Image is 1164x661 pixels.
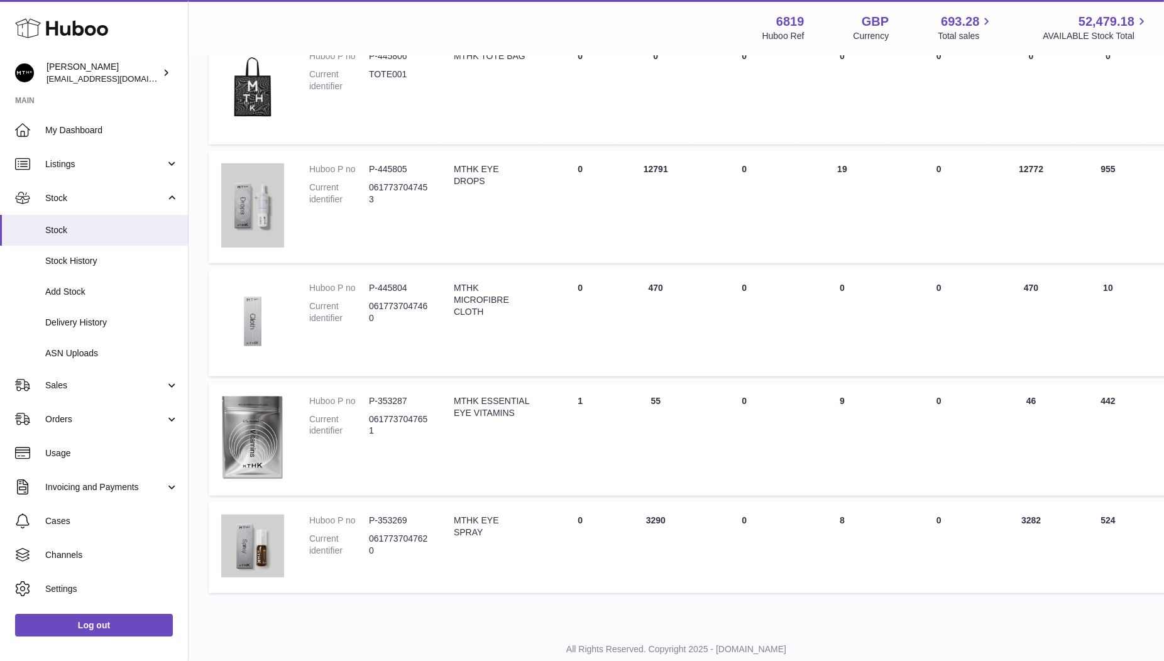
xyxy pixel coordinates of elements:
span: 52,479.18 [1079,13,1134,30]
td: 0 [1074,38,1143,145]
span: Listings [45,158,165,170]
td: 19 [795,151,889,263]
dt: Current identifier [309,413,369,437]
span: Settings [45,583,178,595]
td: 8 [795,502,889,593]
dt: Huboo P no [309,395,369,407]
td: 0 [618,38,693,145]
dt: Current identifier [309,68,369,92]
div: MTHK EYE SPRAY [454,515,530,538]
td: 55 [618,383,693,496]
td: 1 [542,383,618,496]
img: amar@mthk.com [15,63,34,82]
a: 693.28 Total sales [938,13,994,42]
td: 3290 [618,502,693,593]
td: 3282 [989,502,1074,593]
td: 0 [542,270,618,376]
span: ASN Uploads [45,347,178,359]
td: 470 [618,270,693,376]
dd: 0617737047453 [369,182,429,205]
td: 442 [1074,383,1143,496]
span: Orders [45,413,165,425]
td: 0 [989,38,1074,145]
dt: Huboo P no [309,282,369,294]
dd: P-445806 [369,50,429,62]
div: MTHK TOTE BAG [454,50,530,62]
div: MTHK ESSENTIAL EYE VITAMINS [454,395,530,419]
td: 0 [693,383,795,496]
dt: Current identifier [309,300,369,324]
td: 12791 [618,151,693,263]
dt: Huboo P no [309,515,369,527]
a: Log out [15,614,173,636]
span: Cases [45,515,178,527]
span: AVAILABLE Stock Total [1043,30,1149,42]
td: 470 [989,270,1074,376]
span: 693.28 [941,13,979,30]
span: 0 [936,515,942,525]
img: product image [221,50,284,129]
p: All Rights Reserved. Copyright 2025 - [DOMAIN_NAME] [199,643,1154,655]
span: Usage [45,447,178,459]
img: product image [221,395,284,481]
div: [PERSON_NAME] [47,61,160,85]
td: 46 [989,383,1074,496]
td: 0 [795,270,889,376]
td: 524 [1074,502,1143,593]
dd: 0617737047651 [369,413,429,437]
dt: Current identifier [309,533,369,557]
span: Sales [45,380,165,391]
img: product image [221,163,284,248]
td: 0 [693,270,795,376]
span: 0 [936,164,942,174]
a: 52,479.18 AVAILABLE Stock Total [1043,13,1149,42]
dd: P-353287 [369,395,429,407]
td: 0 [542,151,618,263]
span: Add Stock [45,286,178,298]
strong: GBP [862,13,889,30]
dd: TOTE001 [369,68,429,92]
span: Invoicing and Payments [45,481,165,493]
div: Currency [854,30,889,42]
span: 0 [936,396,942,406]
td: 12772 [989,151,1074,263]
td: 0 [693,38,795,145]
td: 9 [795,383,889,496]
span: My Dashboard [45,124,178,136]
span: Delivery History [45,317,178,329]
span: Stock History [45,255,178,267]
dd: P-445804 [369,282,429,294]
dd: P-353269 [369,515,429,527]
strong: 6819 [776,13,804,30]
td: 955 [1074,151,1143,263]
td: 0 [693,151,795,263]
dd: 0617737047460 [369,300,429,324]
dd: 0617737047620 [369,533,429,557]
img: product image [221,282,284,361]
div: Huboo Ref [762,30,804,42]
td: 0 [542,38,618,145]
span: 0 [936,283,942,293]
dt: Current identifier [309,182,369,205]
span: Channels [45,549,178,561]
dt: Huboo P no [309,163,369,175]
td: 0 [542,502,618,593]
dd: P-445805 [369,163,429,175]
span: Stock [45,192,165,204]
td: 10 [1074,270,1143,376]
td: 0 [693,502,795,593]
div: MTHK MICROFIBRE CLOTH [454,282,530,318]
div: MTHK EYE DROPS [454,163,530,187]
dt: Huboo P no [309,50,369,62]
span: [EMAIL_ADDRESS][DOMAIN_NAME] [47,74,185,84]
span: 0 [936,51,942,61]
img: product image [221,515,284,577]
td: 0 [795,38,889,145]
span: Stock [45,224,178,236]
span: Total sales [938,30,994,42]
